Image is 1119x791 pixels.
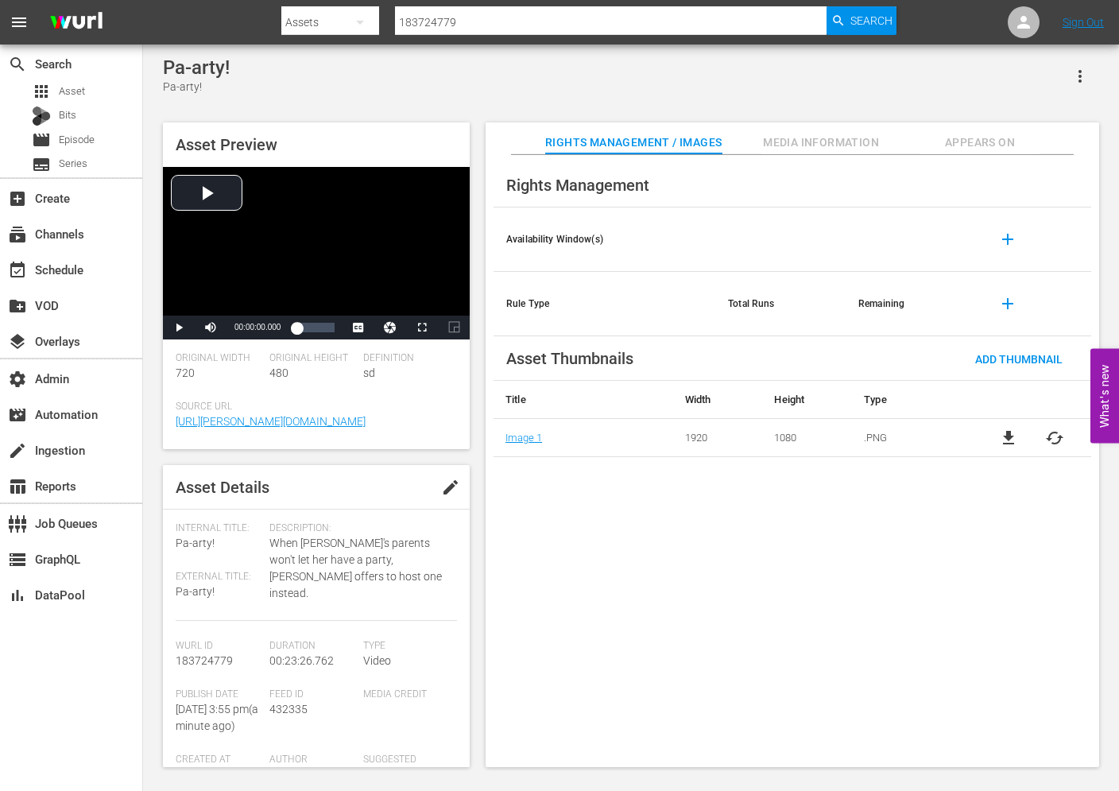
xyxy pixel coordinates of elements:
span: 480 [269,366,288,379]
th: Total Runs [715,272,846,336]
span: Overlays [8,332,27,351]
div: Bits [32,107,51,126]
span: Pa-arty! [176,537,215,549]
span: Duration [269,640,355,653]
th: Height [762,381,852,419]
span: Rights Management / Images [545,133,722,153]
img: ans4CAIJ8jUAAAAAAAAAAAAAAAAAAAAAAAAgQb4GAAAAAAAAAAAAAAAAAAAAAAAAJMjXAAAAAAAAAAAAAAAAAAAAAAAAgAT5G... [38,4,114,41]
th: Width [673,381,763,419]
span: Bits [59,107,76,123]
th: Rule Type [494,272,715,336]
span: Admin [8,370,27,389]
span: Schedule [8,261,27,280]
span: Episode [59,132,95,148]
span: sd [363,366,375,379]
span: Ingestion [8,441,27,460]
span: Type [363,640,449,653]
th: Remaining [846,272,976,336]
span: Episode [32,130,51,149]
span: Asset Details [176,478,269,497]
button: add [989,285,1027,323]
span: Original Height [269,352,355,365]
span: Media Information [761,133,881,153]
span: External Title: [176,571,261,584]
span: 00:23:26.762 [269,654,334,667]
span: [DATE] 3:55 pm ( a minute ago ) [176,703,258,732]
span: Pa-arty! [176,585,215,598]
span: VOD [8,297,27,316]
a: Image 1 [505,432,542,444]
span: Add Thumbnail [962,353,1075,366]
button: Fullscreen [406,316,438,339]
button: Jump To Time [374,316,406,339]
span: edit [441,478,460,497]
span: Job Queues [8,514,27,533]
span: Author [269,754,355,766]
div: Pa-arty! [163,79,230,95]
button: add [989,220,1027,258]
span: Search [8,55,27,74]
span: Automation [8,405,27,425]
button: edit [432,468,470,506]
a: file_download [999,428,1018,448]
td: 1080 [762,419,852,457]
td: 1920 [673,419,763,457]
span: 720 [176,366,195,379]
span: When [PERSON_NAME]'s parents won't let her have a party, [PERSON_NAME] offers to host one instead. [269,535,449,602]
span: Media Credit [363,688,449,701]
span: Feed ID [269,688,355,701]
button: Search [827,6,896,35]
span: Video [363,654,391,667]
div: Video Player [163,167,470,339]
span: Asset [32,82,51,101]
span: Created At [176,754,261,766]
div: Progress Bar [296,323,335,332]
span: Create [8,189,27,208]
span: Asset Preview [176,135,277,154]
span: 432335 [269,703,308,715]
span: Internal Title: [176,522,261,535]
span: Description: [269,522,449,535]
span: Series [32,155,51,174]
span: Publish Date [176,688,261,701]
span: Series [59,156,87,172]
span: add [998,230,1017,249]
span: Asset [59,83,85,99]
span: Definition [363,352,449,365]
span: menu [10,13,29,32]
span: Suggested Categories [363,754,449,779]
span: 00:00:00.000 [234,323,281,332]
span: Search [850,6,892,35]
span: Wurl Id [176,640,261,653]
button: Play [163,316,195,339]
button: cached [1045,428,1064,448]
span: Channels [8,225,27,244]
span: 183724779 [176,654,233,667]
button: Mute [195,316,227,339]
span: Reports [8,477,27,496]
span: add [998,294,1017,313]
a: Sign Out [1063,16,1104,29]
span: Rights Management [506,176,649,195]
th: Type [852,381,971,419]
span: Appears On [920,133,1040,153]
th: Availability Window(s) [494,207,715,272]
th: Title [494,381,673,419]
td: .PNG [852,419,971,457]
span: Original Width [176,352,261,365]
button: Picture-in-Picture [438,316,470,339]
button: Captions [343,316,374,339]
button: Add Thumbnail [962,344,1075,373]
span: Asset Thumbnails [506,349,633,368]
span: GraphQL [8,550,27,569]
span: Source Url [176,401,449,413]
a: [URL][PERSON_NAME][DOMAIN_NAME] [176,415,366,428]
span: DataPool [8,586,27,605]
div: Pa-arty! [163,56,230,79]
button: Open Feedback Widget [1090,348,1119,443]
